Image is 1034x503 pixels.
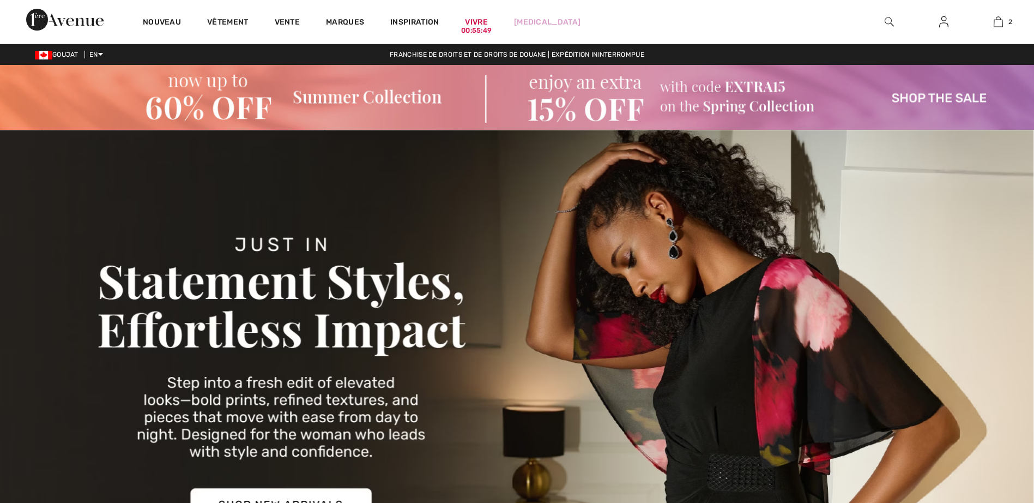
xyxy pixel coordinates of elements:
[465,16,488,28] a: Vivre00:55:49
[143,17,181,29] a: Nouveau
[390,17,439,29] span: Inspiration
[939,15,948,28] img: Mes infos
[994,15,1003,28] img: Mon sac
[35,51,52,59] img: Dollar canadien
[461,26,492,36] div: 00:55:49
[207,17,248,29] a: Vêtement
[514,16,581,28] a: [MEDICAL_DATA]
[1008,17,1012,27] span: 2
[971,15,1025,28] a: 2
[275,17,300,29] a: Vente
[26,9,104,31] img: 1ère Avenue
[326,17,364,29] a: Marques
[930,15,957,29] a: Sign In
[35,51,83,58] span: GOUJAT
[885,15,894,28] img: Rechercher sur le site Web
[89,51,98,58] font: EN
